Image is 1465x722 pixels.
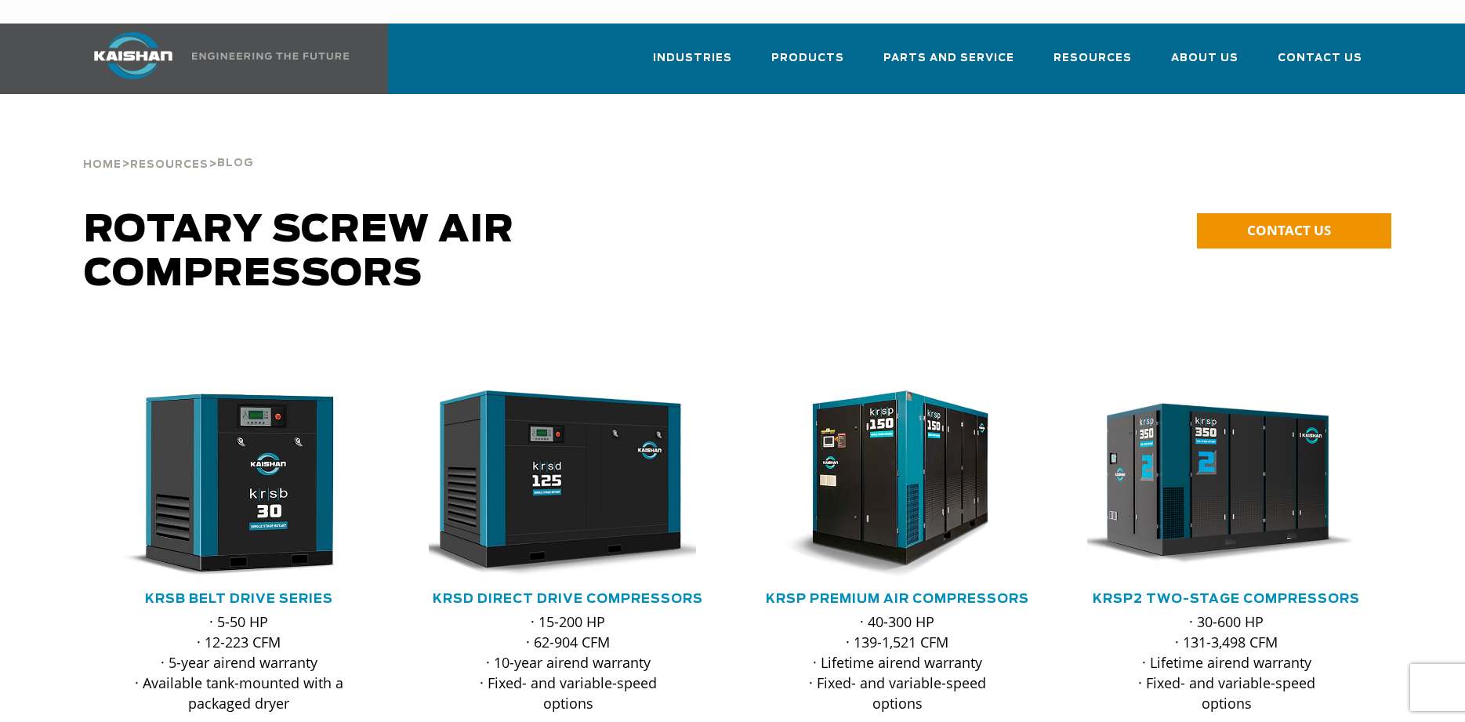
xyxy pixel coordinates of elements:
div: krsp350 [1087,390,1366,579]
span: Resources [1053,49,1132,67]
a: KRSD Direct Drive Compressors [433,593,703,605]
img: krsp150 [746,390,1025,579]
a: Contact Us [1278,38,1362,91]
img: kaishan logo [74,32,192,79]
span: About Us [1171,49,1238,67]
span: Home [83,160,121,170]
a: CONTACT US [1197,213,1391,249]
div: krsb30 [100,390,379,579]
span: Rotary Screw Air Compressors [84,212,514,293]
a: Products [771,38,844,91]
span: Blog [217,158,254,169]
a: Home [83,157,121,171]
a: KRSP2 Two-Stage Compressors [1093,593,1360,605]
div: krsd125 [429,390,708,579]
span: CONTACT US [1247,221,1331,239]
img: krsp350 [1075,390,1354,579]
a: Industries [653,38,732,91]
span: Parts and Service [883,49,1014,67]
p: · 30-600 HP · 131-3,498 CFM · Lifetime airend warranty · Fixed- and variable-speed options [1119,611,1335,713]
div: krsp150 [758,390,1037,579]
a: Resources [130,157,209,171]
span: Products [771,49,844,67]
div: > > [83,118,254,177]
a: Parts and Service [883,38,1014,91]
img: krsb30 [88,390,367,579]
img: krsd125 [417,390,696,579]
p: · 15-200 HP · 62-904 CFM · 10-year airend warranty · Fixed- and variable-speed options [460,611,676,713]
a: KRSB Belt Drive Series [145,593,333,605]
span: Contact Us [1278,49,1362,67]
p: · 40-300 HP · 139-1,521 CFM · Lifetime airend warranty · Fixed- and variable-speed options [789,611,1006,713]
span: Industries [653,49,732,67]
span: Resources [130,160,209,170]
img: Engineering the future [192,53,349,60]
a: Resources [1053,38,1132,91]
a: About Us [1171,38,1238,91]
a: KRSP Premium Air Compressors [766,593,1029,605]
a: Kaishan USA [74,24,352,94]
